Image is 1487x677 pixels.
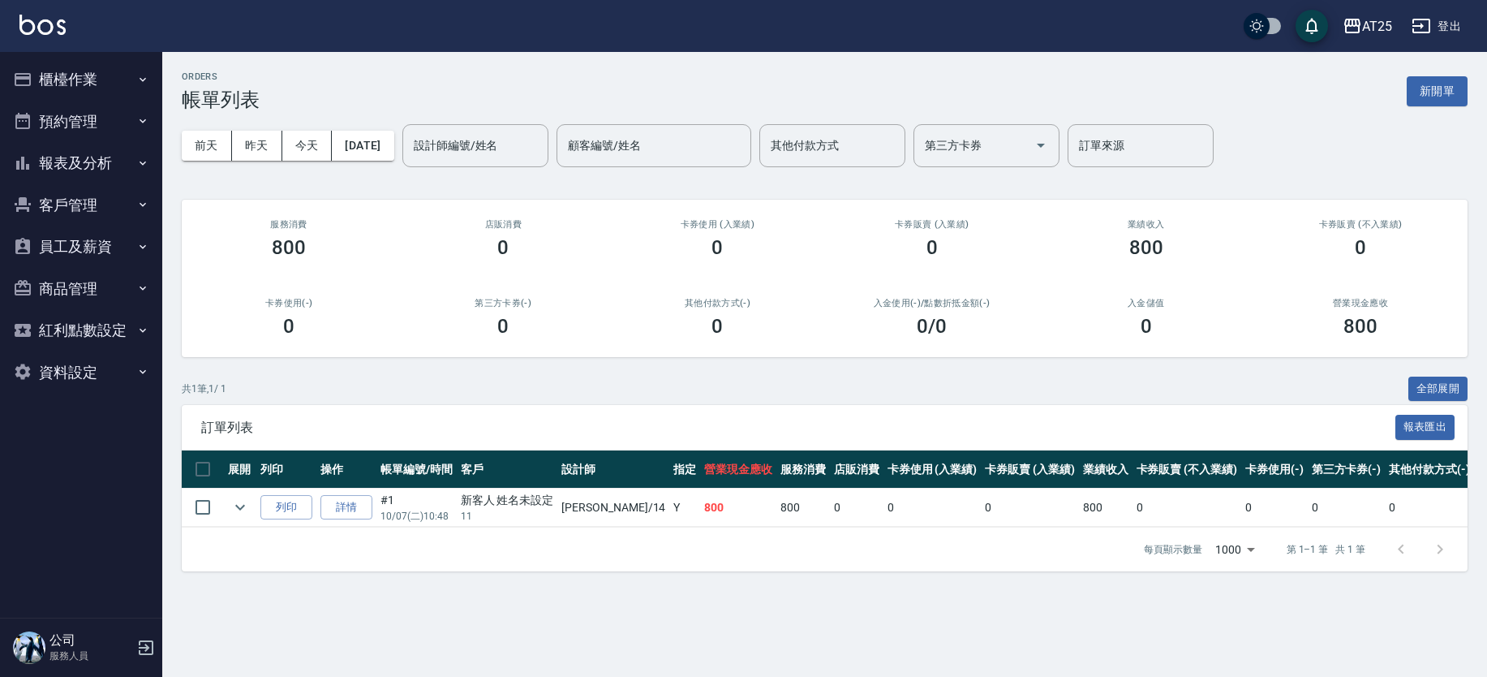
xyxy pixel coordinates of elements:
th: 操作 [316,451,376,489]
button: 商品管理 [6,268,156,310]
h3: 0 [497,236,509,259]
button: 今天 [282,131,333,161]
th: 服務消費 [776,451,830,489]
th: 展開 [224,451,256,489]
th: 卡券使用 (入業績) [883,451,982,489]
button: 報表匯出 [1395,415,1455,440]
h3: 0 [711,236,723,259]
button: Open [1028,132,1054,158]
h3: 800 [272,236,306,259]
p: 每頁顯示數量 [1144,542,1202,557]
p: 服務人員 [49,649,132,663]
h3: 0 [1355,236,1366,259]
th: 店販消費 [830,451,883,489]
th: 卡券使用(-) [1241,451,1308,489]
th: 指定 [669,451,700,489]
p: 10/07 (二) 10:48 [380,509,453,524]
h2: 店販消費 [415,219,591,230]
th: 帳單編號/時間 [376,451,457,489]
td: [PERSON_NAME] /14 [557,489,669,527]
td: 0 [1385,489,1474,527]
h3: 0 /0 [917,315,947,338]
button: [DATE] [332,131,393,161]
h2: 業績收入 [1059,219,1234,230]
td: 0 [1241,489,1308,527]
th: 卡券販賣 (不入業績) [1132,451,1241,489]
h2: 卡券販賣 (入業績) [844,219,1019,230]
button: 資料設定 [6,351,156,394]
button: 前天 [182,131,232,161]
h3: 0 [1141,315,1152,338]
td: 0 [830,489,883,527]
h5: 公司 [49,632,132,649]
td: 800 [1079,489,1132,527]
img: Logo [19,15,66,35]
a: 詳情 [320,495,372,520]
button: 報表及分析 [6,142,156,184]
th: 第三方卡券(-) [1308,451,1386,489]
td: 0 [1132,489,1241,527]
th: 設計師 [557,451,669,489]
td: #1 [376,489,457,527]
h3: 0 [497,315,509,338]
h3: 0 [926,236,938,259]
button: 紅利點數設定 [6,309,156,351]
td: Y [669,489,700,527]
h3: 服務消費 [201,219,376,230]
h2: 第三方卡券(-) [415,298,591,308]
a: 新開單 [1407,83,1468,98]
th: 卡券販賣 (入業績) [981,451,1079,489]
button: expand row [228,495,252,520]
h2: 卡券使用(-) [201,298,376,308]
td: 0 [1308,489,1386,527]
button: 登出 [1405,11,1468,41]
td: 800 [776,489,830,527]
th: 業績收入 [1079,451,1132,489]
h2: 入金儲值 [1059,298,1234,308]
td: 0 [981,489,1079,527]
h3: 0 [711,315,723,338]
a: 報表匯出 [1395,419,1455,434]
div: 新客人 姓名未設定 [461,492,554,509]
button: 全部展開 [1408,377,1468,402]
h2: 入金使用(-) /點數折抵金額(-) [844,298,1019,308]
p: 第 1–1 筆 共 1 筆 [1287,542,1365,557]
h3: 800 [1343,315,1377,338]
h2: 其他付款方式(-) [630,298,805,308]
h2: 卡券使用 (入業績) [630,219,805,230]
button: AT25 [1336,10,1399,43]
h2: 卡券販賣 (不入業績) [1273,219,1448,230]
button: save [1296,10,1328,42]
th: 列印 [256,451,316,489]
button: 員工及薪資 [6,226,156,268]
th: 其他付款方式(-) [1385,451,1474,489]
td: 800 [700,489,776,527]
button: 預約管理 [6,101,156,143]
div: AT25 [1362,16,1392,37]
td: 0 [883,489,982,527]
div: 1000 [1209,528,1261,571]
img: Person [13,632,45,664]
h3: 800 [1129,236,1163,259]
button: 昨天 [232,131,282,161]
button: 新開單 [1407,76,1468,106]
h2: ORDERS [182,71,260,82]
th: 客戶 [457,451,558,489]
h3: 0 [283,315,294,338]
span: 訂單列表 [201,420,1395,436]
button: 客戶管理 [6,184,156,226]
button: 列印 [260,495,312,520]
th: 營業現金應收 [700,451,776,489]
h2: 營業現金應收 [1273,298,1448,308]
p: 共 1 筆, 1 / 1 [182,382,226,396]
h3: 帳單列表 [182,88,260,111]
button: 櫃檯作業 [6,58,156,101]
p: 11 [461,509,554,524]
